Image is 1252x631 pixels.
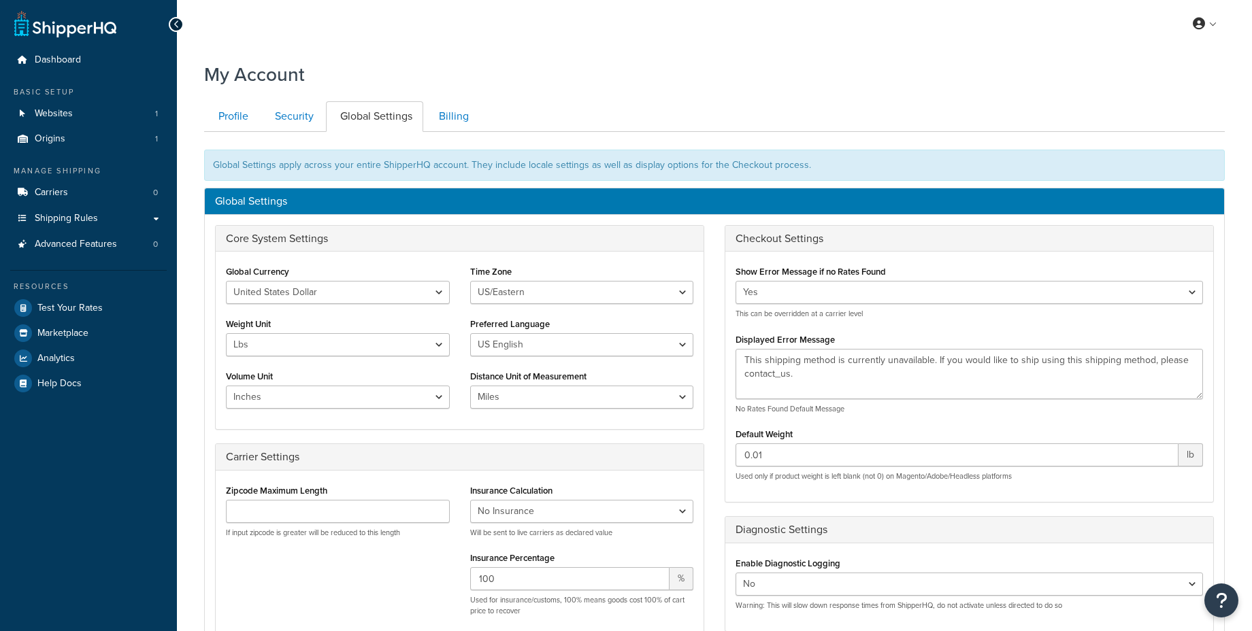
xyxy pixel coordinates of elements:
label: Distance Unit of Measurement [470,371,587,381]
label: Show Error Message if no Rates Found [736,267,886,277]
a: Origins 1 [10,126,167,152]
label: Insurance Calculation [470,485,553,496]
label: Time Zone [470,267,512,277]
span: 0 [153,239,158,250]
h3: Carrier Settings [226,451,693,463]
a: Dashboard [10,48,167,73]
label: Volume Unit [226,371,273,381]
a: Security [261,101,325,132]
span: Analytics [37,353,75,364]
a: Test Your Rates [10,296,167,320]
h3: Checkout Settings [736,233,1203,245]
div: Global Settings apply across your entire ShipperHQ account. They include locale settings as well ... [204,150,1225,181]
span: Origins [35,133,65,145]
span: 1 [155,108,158,120]
div: Manage Shipping [10,165,167,177]
h3: Core System Settings [226,233,693,245]
div: Resources [10,281,167,292]
span: 1 [155,133,158,145]
a: ShipperHQ Home [14,10,116,37]
li: Carriers [10,180,167,205]
p: Used for insurance/customs, 100% means goods cost 100% of cart price to recover [470,595,694,616]
a: Global Settings [326,101,423,132]
a: Advanced Features 0 [10,232,167,257]
label: Weight Unit [226,319,271,329]
span: Test Your Rates [37,303,103,314]
a: Help Docs [10,371,167,396]
button: Open Resource Center [1204,583,1238,617]
label: Enable Diagnostic Logging [736,558,840,568]
label: Default Weight [736,429,793,439]
label: Global Currency [226,267,289,277]
div: Basic Setup [10,86,167,98]
label: Insurance Percentage [470,553,555,563]
h3: Global Settings [215,195,1214,207]
a: Analytics [10,346,167,371]
a: Billing [425,101,480,132]
li: Origins [10,126,167,152]
a: Websites 1 [10,101,167,126]
p: Will be sent to live carriers as declared value [470,528,694,538]
li: Websites [10,101,167,126]
p: If input zipcode is greater will be reduced to this length [226,528,450,538]
p: Used only if product weight is left blank (not 0) on Magento/Adobe/Headless platforms [736,471,1203,481]
span: % [670,567,693,590]
label: Displayed Error Message [736,335,835,345]
li: Advanced Features [10,232,167,257]
label: Preferred Language [470,319,550,329]
span: Carriers [35,187,68,199]
p: This can be overridden at a carrier level [736,309,1203,319]
span: Marketplace [37,328,88,339]
textarea: This shipping method is currently unavailable. If you would like to ship using this shipping meth... [736,349,1203,399]
label: Zipcode Maximum Length [226,485,327,496]
p: No Rates Found Default Message [736,404,1203,414]
span: lb [1179,443,1203,466]
span: Dashboard [35,54,81,66]
span: 0 [153,187,158,199]
span: Help Docs [37,378,82,390]
span: Websites [35,108,73,120]
a: Shipping Rules [10,206,167,231]
a: Carriers 0 [10,180,167,205]
span: Shipping Rules [35,213,98,224]
h1: My Account [204,61,305,88]
a: Marketplace [10,321,167,345]
h3: Diagnostic Settings [736,524,1203,536]
p: Warning: This will slow down response times from ShipperHQ, do not activate unless directed to do so [736,600,1203,611]
span: Advanced Features [35,239,117,250]
a: Profile [204,101,259,132]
